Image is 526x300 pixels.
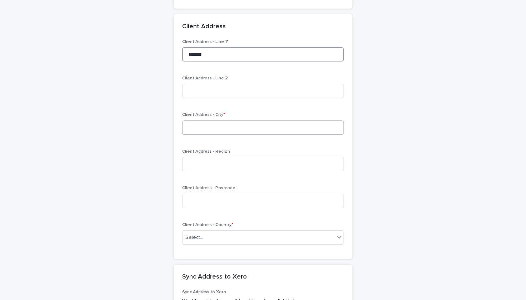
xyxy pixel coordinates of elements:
[182,113,225,117] span: Client Address - City
[182,290,226,294] span: Sync Address to Xero
[182,186,235,190] span: Client Address - Postcode
[182,76,228,80] span: Client Address - Line 2
[182,223,233,227] span: Client Address - Country
[185,234,203,241] div: Select...
[182,40,229,44] span: Client Address - Line 1
[182,273,247,281] h2: Sync Address to Xero
[182,149,230,154] span: Client Address - Region
[182,23,226,31] h2: Client Address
